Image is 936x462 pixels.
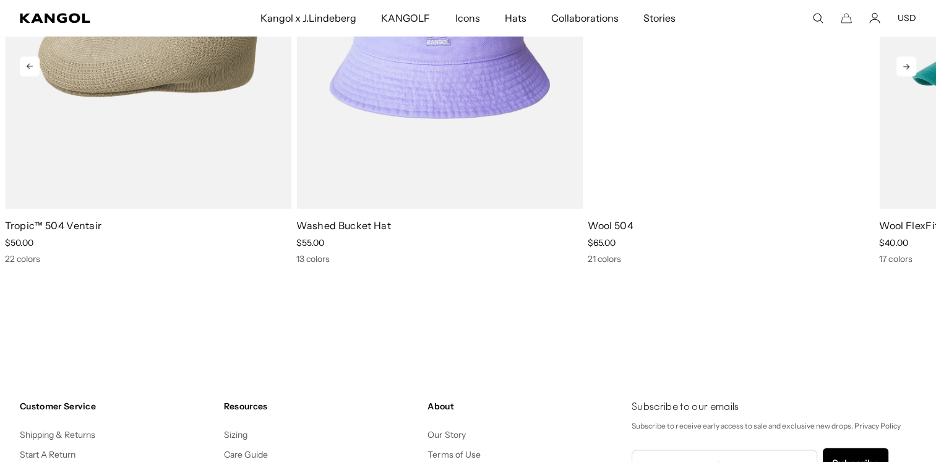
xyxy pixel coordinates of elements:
[869,12,880,24] a: Account
[632,401,916,414] h4: Subscribe to our emails
[841,12,852,24] button: Cart
[588,237,616,248] span: $65.00
[296,253,583,264] div: 13 colors
[296,237,324,248] span: $55.00
[20,401,214,412] h4: Customer Service
[296,219,390,232] a: Washed Bucket Hat
[224,429,247,440] a: Sizing
[20,449,75,460] a: Start A Return
[224,449,268,460] a: Care Guide
[224,401,418,412] h4: Resources
[5,237,33,248] span: $50.00
[5,219,101,232] a: Tropic™ 504 Ventair
[427,401,622,412] h4: About
[427,449,480,460] a: Terms of Use
[20,13,172,23] a: Kangol
[812,12,823,24] summary: Search here
[588,219,633,232] a: Wool 504
[879,237,908,248] span: $40.00
[5,253,291,264] div: 22 colors
[20,429,96,440] a: Shipping & Returns
[588,253,874,264] div: 21 colors
[632,419,916,433] p: Subscribe to receive early access to sale and exclusive new drops. Privacy Policy
[427,429,465,440] a: Our Story
[898,12,916,24] button: USD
